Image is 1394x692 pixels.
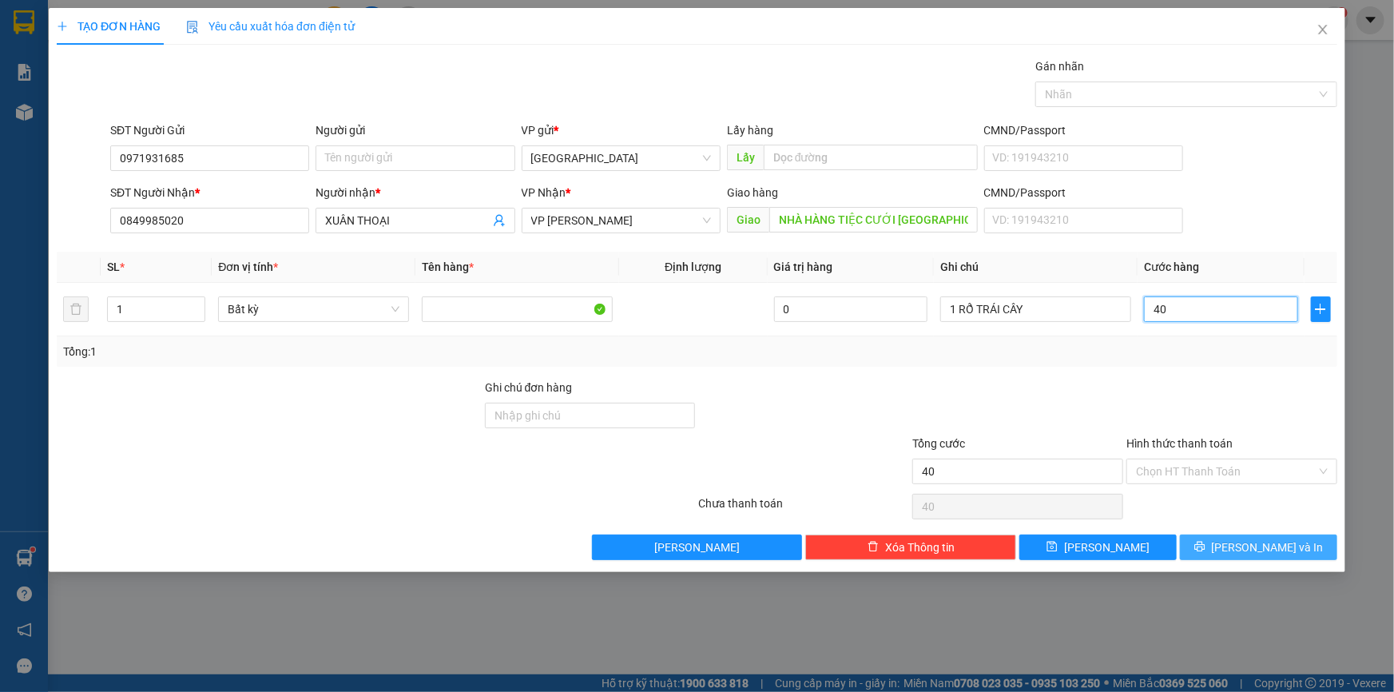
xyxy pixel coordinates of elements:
div: VP gửi [522,121,721,139]
label: Ghi chú đơn hàng [485,381,573,394]
div: Chưa thanh toán [697,495,911,523]
span: printer [1194,541,1205,554]
li: 01 [PERSON_NAME] [7,35,304,55]
input: VD: Bàn, Ghế [422,296,613,322]
input: 0 [774,296,928,322]
span: plus [1312,303,1330,316]
div: Người gửi [316,121,514,139]
span: Giá trị hàng [774,260,833,273]
img: icon [186,21,199,34]
span: Xóa Thông tin [885,539,955,556]
span: Tổng cước [912,437,965,450]
div: SĐT Người Nhận [110,184,309,201]
span: Định lượng [665,260,721,273]
span: Yêu cầu xuất hóa đơn điện tử [186,20,355,33]
span: [PERSON_NAME] và In [1212,539,1324,556]
div: Tổng: 1 [63,343,538,360]
img: logo.jpg [7,7,87,87]
label: Gán nhãn [1035,60,1084,73]
input: Ghi Chú [940,296,1131,322]
span: Lấy hàng [727,124,773,137]
input: Ghi chú đơn hàng [485,403,696,428]
span: save [1046,541,1058,554]
b: [PERSON_NAME] [92,10,226,30]
span: user-add [493,214,506,227]
span: close [1317,23,1329,36]
div: Người nhận [316,184,514,201]
button: deleteXóa Thông tin [805,535,1016,560]
button: printer[PERSON_NAME] và In [1180,535,1337,560]
span: Sài Gòn [531,146,711,170]
span: phone [92,58,105,71]
span: VP Nhận [522,186,566,199]
button: plus [1311,296,1331,322]
div: SĐT Người Gửi [110,121,309,139]
span: Bất kỳ [228,297,399,321]
input: Dọc đường [769,207,978,233]
span: Tên hàng [422,260,474,273]
span: Đơn vị tính [218,260,278,273]
li: 02523854854 [7,55,304,75]
span: [PERSON_NAME] [1064,539,1150,556]
span: SL [107,260,120,273]
th: Ghi chú [934,252,1138,283]
label: Hình thức thanh toán [1126,437,1233,450]
div: CMND/Passport [984,184,1183,201]
input: Dọc đường [764,145,978,170]
span: plus [57,21,68,32]
span: Lấy [727,145,764,170]
span: environment [92,38,105,51]
span: VP Phan Rí [531,209,711,233]
span: Cước hàng [1144,260,1199,273]
span: Giao [727,207,769,233]
div: CMND/Passport [984,121,1183,139]
button: [PERSON_NAME] [592,535,803,560]
span: delete [868,541,879,554]
span: [PERSON_NAME] [654,539,740,556]
button: delete [63,296,89,322]
span: TẠO ĐƠN HÀNG [57,20,161,33]
span: Giao hàng [727,186,778,199]
button: save[PERSON_NAME] [1019,535,1177,560]
button: Close [1301,8,1345,53]
b: GỬI : [GEOGRAPHIC_DATA] [7,100,277,126]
